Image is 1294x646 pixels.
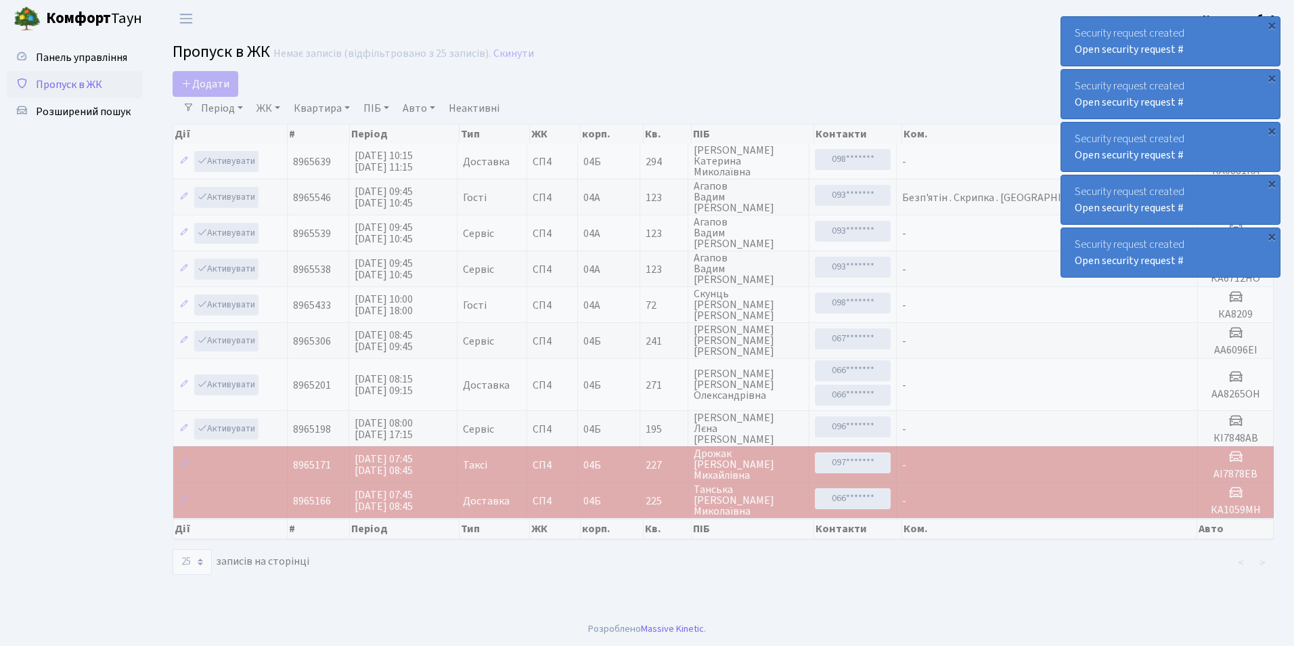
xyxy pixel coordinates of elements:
div: Розроблено . [588,622,706,637]
img: logo.png [14,5,41,33]
b: Консьєрж б. 4. [1203,12,1278,26]
span: 225 [646,496,682,507]
a: Активувати [194,374,259,395]
span: 8965539 [293,226,331,241]
a: Консьєрж б. 4. [1203,11,1278,27]
span: 195 [646,424,682,435]
span: Сервіс [463,424,494,435]
span: Гості [463,300,487,311]
th: Контакти [814,519,902,539]
span: Агапов Вадим [PERSON_NAME] [694,253,803,285]
a: Massive Kinetic [641,622,704,636]
a: Додати [173,71,238,97]
span: СП4 [533,460,572,471]
span: Таксі [463,460,487,471]
a: Панель управління [7,44,142,71]
span: [PERSON_NAME] Лєна [PERSON_NAME] [694,412,803,445]
span: [DATE] 10:15 [DATE] 11:15 [355,148,413,175]
span: - [902,494,906,509]
th: ЖК [530,519,581,539]
th: ЖК [530,125,581,144]
a: Активувати [194,187,259,208]
span: 04Б [583,494,601,509]
h5: КІ7848АВ [1203,432,1268,445]
b: Комфорт [46,7,111,29]
span: Пропуск в ЖК [173,40,270,64]
th: Авто [1197,519,1274,539]
span: - [902,298,906,313]
span: [PERSON_NAME] Катерина Миколаївна [694,145,803,177]
span: Доставка [463,156,510,167]
div: Security request created [1061,70,1280,119]
th: корп. [581,519,644,539]
th: Ком. [902,125,1198,144]
span: Сервіс [463,228,494,239]
span: Скунць [PERSON_NAME] [PERSON_NAME] [694,288,803,321]
a: Open security request # [1075,42,1184,57]
span: [DATE] 09:45 [DATE] 10:45 [355,220,413,246]
span: - [902,262,906,277]
span: - [902,378,906,393]
th: ПІБ [692,125,813,144]
h5: КА1059МН [1203,504,1268,517]
h5: АА8265ОН [1203,388,1268,401]
span: Сервіс [463,336,494,347]
a: Активувати [194,223,259,244]
span: - [902,226,906,241]
th: Контакти [814,125,902,144]
span: 241 [646,336,682,347]
span: Сервіс [463,264,494,275]
span: 123 [646,264,682,275]
span: Додати [181,77,229,91]
div: Security request created [1061,175,1280,224]
span: СП4 [533,228,572,239]
span: Танська [PERSON_NAME] Миколаївна [694,484,803,517]
a: Розширений пошук [7,98,142,125]
span: 8965166 [293,494,331,509]
span: СП4 [533,496,572,507]
span: 8965198 [293,422,331,437]
a: Open security request # [1075,200,1184,215]
span: [DATE] 10:00 [DATE] 18:00 [355,292,413,318]
span: СП4 [533,156,572,167]
span: 04А [583,298,600,313]
button: Переключити навігацію [169,7,203,30]
h5: АА6096ЕІ [1203,344,1268,357]
span: 123 [646,192,682,203]
span: 04А [583,226,600,241]
a: Скинути [493,47,534,60]
div: Security request created [1061,17,1280,66]
span: Пропуск в ЖК [36,77,102,92]
span: СП4 [533,300,572,311]
th: Період [350,125,460,144]
th: корп. [581,125,644,144]
span: [DATE] 07:45 [DATE] 08:45 [355,452,413,478]
span: [DATE] 09:45 [DATE] 10:45 [355,256,413,282]
a: ЖК [251,97,286,120]
th: Тип [460,125,530,144]
span: СП4 [533,424,572,435]
a: Активувати [194,259,259,280]
div: Security request created [1061,123,1280,171]
th: Тип [460,519,530,539]
a: Квартира [288,97,355,120]
th: Дії [173,519,288,539]
span: - [902,334,906,349]
th: Дії [173,125,288,144]
span: Агапов Вадим [PERSON_NAME] [694,181,803,213]
span: - [902,458,906,473]
span: [DATE] 09:45 [DATE] 10:45 [355,184,413,211]
span: [DATE] 08:15 [DATE] 09:15 [355,372,413,398]
span: 8965546 [293,190,331,205]
span: СП4 [533,192,572,203]
th: Період [350,519,460,539]
span: 8965639 [293,154,331,169]
span: [PERSON_NAME] [PERSON_NAME] [PERSON_NAME] [694,324,803,357]
span: Безп'ятін . Скрипка . [GEOGRAPHIC_DATA] . [PERSON_NAME] . [902,190,1192,205]
span: 8965538 [293,262,331,277]
div: × [1265,124,1278,137]
span: СП4 [533,264,572,275]
a: Пропуск в ЖК [7,71,142,98]
span: 123 [646,228,682,239]
div: × [1265,177,1278,190]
